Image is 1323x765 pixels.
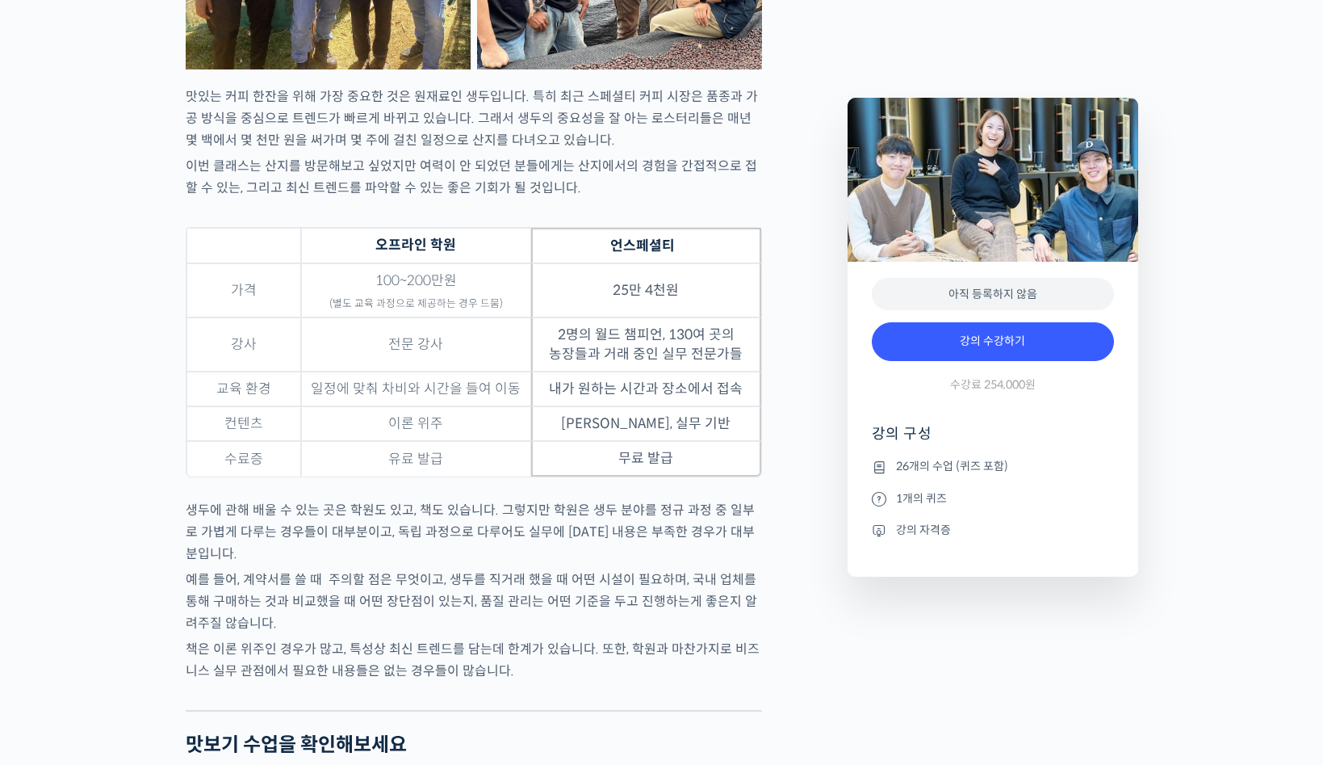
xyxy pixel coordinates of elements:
[531,406,761,441] td: [PERSON_NAME], 실무 기반
[186,317,301,372] td: 강사
[186,372,301,406] td: 교육 환경
[107,512,208,553] a: 대화
[186,406,301,441] td: 컨텐츠
[186,733,407,757] strong: 맛보기 수업을 확인해보세요
[950,377,1036,393] span: 수강료 254,000원
[51,536,61,549] span: 홈
[531,263,761,317] td: 25만 4천원
[301,406,531,441] td: 이론 위주
[531,372,761,406] td: 내가 원하는 시간과 장소에서 접속
[186,155,762,199] p: 이번 클래스는 산지를 방문해보고 싶었지만 여력이 안 되었던 분들에게는 산지에서의 경험을 간접적으로 접할 수 있는, 그리고 최신 트렌드를 파악할 수 있는 좋은 기회가 될 것입니다.
[610,237,675,254] strong: 언스페셜티
[186,569,762,634] p: 예를 들어, 계약서를 쓸 때 주의할 점은 무엇이고, 생두를 직거래 했을 때 어떤 시설이 필요하며, 국내 업체를 통해 구매하는 것과 비교했을 때 어떤 장단점이 있는지, 품질 ...
[186,499,762,565] p: 생두에 관해 배울 수 있는 곳은 학원도 있고, 책도 있습니다. 그렇지만 학원은 생두 분야를 정규 과정 중 일부로 가볍게 다루는 경우들이 대부분이고, 독립 과정으로 다루어도 실...
[186,86,762,151] p: 맛있는 커피 한잔을 위해 가장 중요한 것은 원재료인 생두입니다. 특히 최근 스페셜티 커피 시장은 품종과 가공 방식을 중심으로 트렌드가 빠르게 바뀌고 있습니다. 그래서 생두의 ...
[301,372,531,406] td: 일정에 맞춰 차비와 시간을 들여 이동
[301,228,531,263] th: 오프라인 학원
[186,638,762,682] p: 책은 이론 위주인 경우가 많고, 특성상 최신 트렌드를 담는데 한계가 있습니다. 또한, 학원과 마찬가지로 비즈니스 실무 관점에서 필요한 내용들은 없는 경우들이 많습니다.
[5,512,107,553] a: 홈
[531,317,761,372] td: 2명의 월드 챔피언, 130여 곳의 농장들과 거래 중인 실무 전문가들
[329,297,503,310] sub: (별도 교육 과정으로 제공하는 경우 드뭄)
[186,441,301,477] td: 수료증
[186,263,301,317] td: 가격
[249,536,269,549] span: 설정
[301,441,531,477] td: 유료 발급
[872,457,1114,477] li: 26개의 수업 (퀴즈 포함)
[208,512,310,553] a: 설정
[872,322,1114,361] a: 강의 수강하기
[872,278,1114,311] div: 아직 등록하지 않음
[301,317,531,372] td: 전문 강사
[872,424,1114,456] h4: 강의 구성
[872,489,1114,508] li: 1개의 퀴즈
[531,441,761,477] td: 무료 발급
[148,537,167,550] span: 대화
[301,263,531,317] td: 100~200만원
[872,520,1114,540] li: 강의 자격증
